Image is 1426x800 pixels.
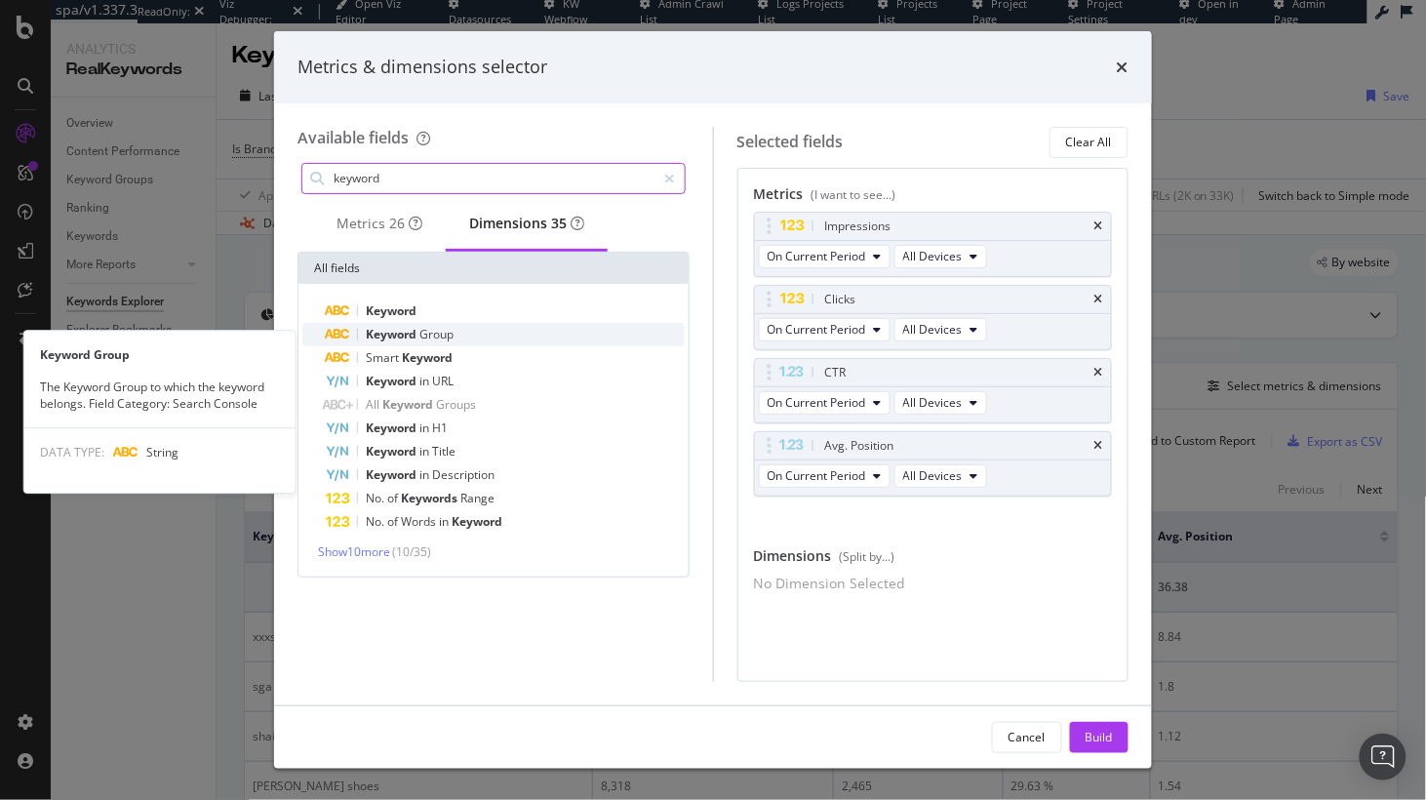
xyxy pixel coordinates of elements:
[24,346,296,363] div: Keyword Group
[754,212,1113,277] div: ImpressionstimesOn Current PeriodAll Devices
[903,467,963,484] span: All Devices
[366,302,416,319] span: Keyword
[1009,729,1046,745] div: Cancel
[297,127,409,148] div: Available fields
[389,214,405,232] span: 26
[825,217,891,236] div: Impressions
[1360,734,1406,780] div: Open Intercom Messenger
[419,373,432,389] span: in
[337,214,422,233] div: Metrics
[812,186,896,203] div: (I want to see...)
[768,321,866,338] span: On Current Period
[1066,134,1112,150] div: Clear All
[759,245,891,268] button: On Current Period
[366,443,419,460] span: Keyword
[825,290,856,309] div: Clicks
[436,396,476,413] span: Groups
[551,214,567,232] span: 35
[754,285,1113,350] div: ClickstimesOn Current PeriodAll Devices
[759,391,891,415] button: On Current Period
[432,420,448,436] span: H1
[389,214,405,233] div: brand label
[387,490,401,506] span: of
[419,443,432,460] span: in
[759,318,891,341] button: On Current Period
[432,466,495,483] span: Description
[754,184,1113,212] div: Metrics
[432,443,456,460] span: Title
[469,214,584,233] div: Dimensions
[402,349,453,366] span: Keyword
[318,543,390,560] span: Show 10 more
[768,467,866,484] span: On Current Period
[419,466,432,483] span: in
[366,349,402,366] span: Smart
[392,543,431,560] span: ( 10 / 35 )
[825,363,847,382] div: CTR
[419,420,432,436] span: in
[366,420,419,436] span: Keyword
[1094,220,1103,232] div: times
[452,513,502,530] span: Keyword
[894,464,987,488] button: All Devices
[1094,440,1103,452] div: times
[366,396,382,413] span: All
[840,548,895,565] div: (Split by...)
[432,373,454,389] span: URL
[754,358,1113,423] div: CTRtimesOn Current PeriodAll Devices
[1117,55,1129,80] div: times
[366,373,419,389] span: Keyword
[894,391,987,415] button: All Devices
[460,490,495,506] span: Range
[1070,722,1129,753] button: Build
[1086,729,1113,745] div: Build
[894,318,987,341] button: All Devices
[992,722,1062,753] button: Cancel
[768,248,866,264] span: On Current Period
[903,321,963,338] span: All Devices
[1094,367,1103,379] div: times
[737,131,844,153] div: Selected fields
[825,436,894,456] div: Avg. Position
[754,574,906,593] div: No Dimension Selected
[274,31,1152,769] div: modal
[754,431,1113,497] div: Avg. PositiontimesOn Current PeriodAll Devices
[297,55,547,80] div: Metrics & dimensions selector
[894,245,987,268] button: All Devices
[1094,294,1103,305] div: times
[1050,127,1129,158] button: Clear All
[387,513,401,530] span: of
[332,164,656,193] input: Search by field name
[382,396,436,413] span: Keyword
[754,546,1113,574] div: Dimensions
[366,490,387,506] span: No.
[366,466,419,483] span: Keyword
[903,394,963,411] span: All Devices
[401,490,460,506] span: Keywords
[419,326,454,342] span: Group
[24,380,296,413] div: The Keyword Group to which the keyword belongs. Field Category: Search Console
[366,326,419,342] span: Keyword
[401,513,439,530] span: Words
[768,394,866,411] span: On Current Period
[903,248,963,264] span: All Devices
[298,253,689,284] div: All fields
[439,513,452,530] span: in
[759,464,891,488] button: On Current Period
[366,513,387,530] span: No.
[551,214,567,233] div: brand label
